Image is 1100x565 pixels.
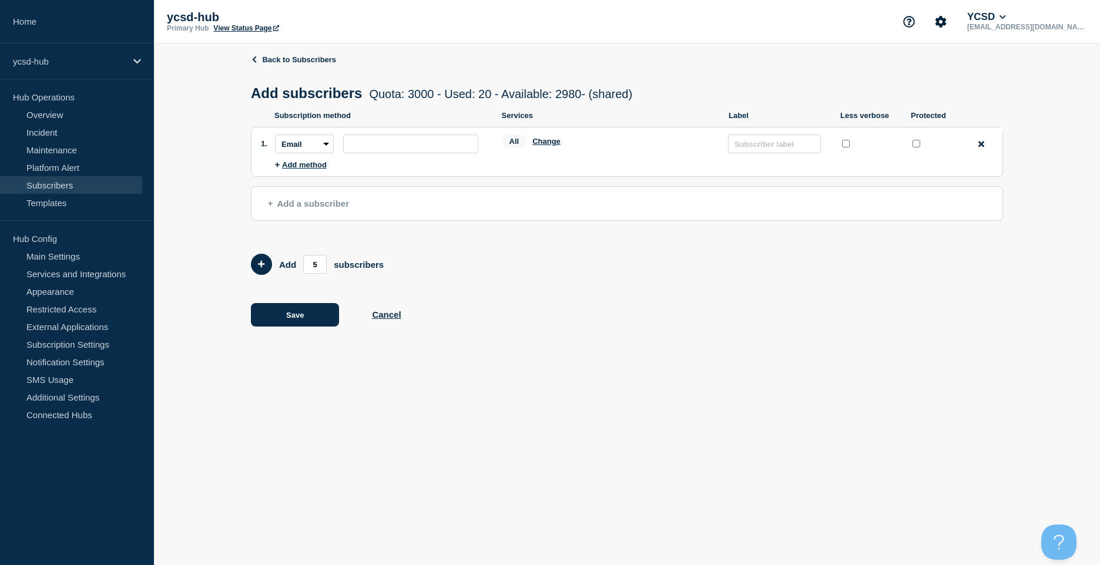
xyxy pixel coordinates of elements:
p: Less verbose [840,111,899,120]
p: Protected [911,111,958,120]
button: Add a subscriber [251,186,1003,221]
input: less verbose checkbox [842,140,850,147]
p: ycsd-hub [167,11,402,24]
p: Label [729,111,829,120]
button: Cancel [372,310,401,320]
p: [EMAIL_ADDRESS][DOMAIN_NAME] [965,23,1087,31]
button: Add method [275,160,327,169]
button: Account settings [928,9,953,34]
p: ycsd-hub [13,56,126,66]
p: Add [279,260,296,270]
iframe: Help Scout Beacon - Open [1041,524,1076,560]
a: View Status Page [213,24,279,32]
h1: Add subscribers [251,85,632,102]
p: Subscription method [274,111,490,120]
button: Support [897,9,921,34]
button: Change [532,137,561,146]
p: Services [502,111,717,120]
p: Primary Hub [167,24,209,32]
span: 1. [261,139,267,148]
button: Save [251,303,339,327]
span: All [502,134,527,148]
input: protected checkbox [913,140,920,147]
a: Back to Subscribers [251,55,336,64]
button: YCSD [965,11,1008,23]
input: Subscriber label [728,134,821,153]
span: Quota: 3000 - Used: 20 - Available: 2980 - (shared) [369,88,632,100]
span: Add a subscriber [268,199,349,208]
button: Add 5 team members [251,254,272,275]
input: subscription-address [343,134,478,153]
input: Add members count [303,255,327,274]
p: subscribers [334,260,384,270]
